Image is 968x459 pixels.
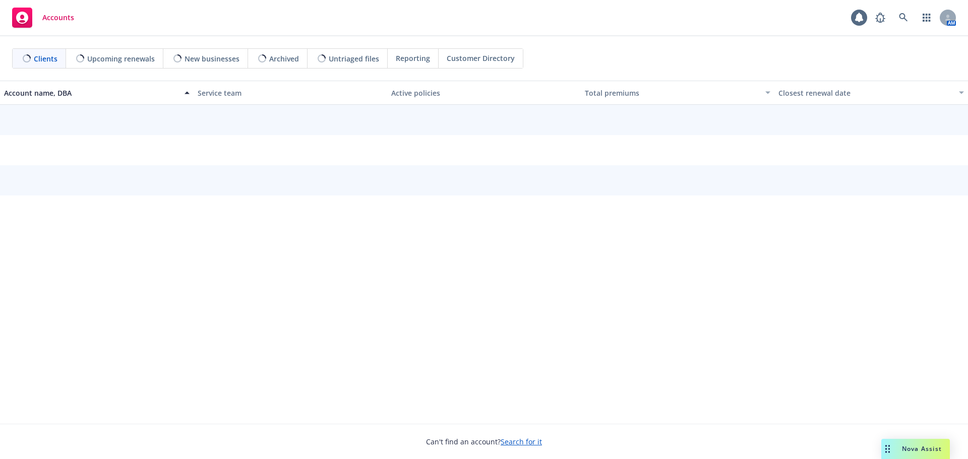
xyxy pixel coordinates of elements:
div: Total premiums [585,88,759,98]
div: Closest renewal date [778,88,953,98]
div: Account name, DBA [4,88,178,98]
button: Nova Assist [881,439,950,459]
span: Accounts [42,14,74,22]
span: Upcoming renewals [87,53,155,64]
a: Search for it [501,437,542,446]
span: Untriaged files [329,53,379,64]
span: Reporting [396,53,430,63]
span: Clients [34,53,57,64]
span: Customer Directory [447,53,515,63]
span: Archived [269,53,299,64]
a: Accounts [8,4,78,32]
span: Nova Assist [902,444,942,453]
div: Active policies [391,88,577,98]
span: New businesses [185,53,239,64]
div: Service team [198,88,383,98]
div: Drag to move [881,439,894,459]
button: Active policies [387,81,581,105]
a: Search [893,8,914,28]
button: Service team [194,81,387,105]
a: Report a Bug [870,8,890,28]
button: Total premiums [581,81,774,105]
button: Closest renewal date [774,81,968,105]
span: Can't find an account? [426,436,542,447]
a: Switch app [917,8,937,28]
